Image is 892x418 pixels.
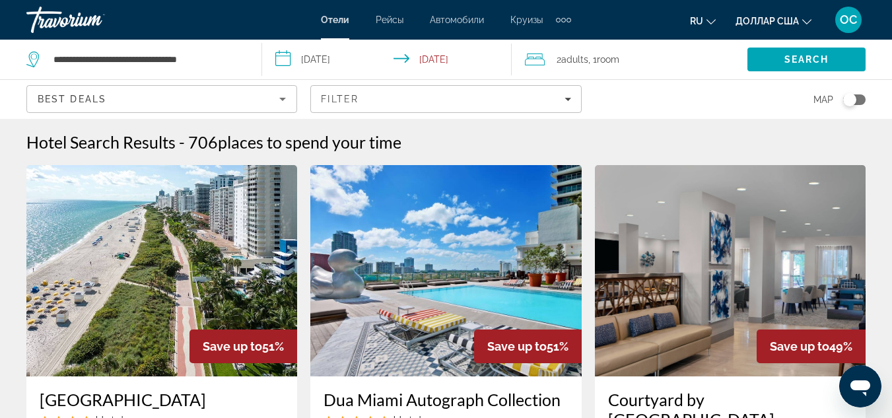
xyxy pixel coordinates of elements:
[588,50,619,69] span: , 1
[310,85,581,113] button: Filters
[487,339,547,353] span: Save up to
[474,330,582,363] div: 51%
[218,132,401,152] span: places to spend your time
[376,15,403,25] a: Рейсы
[321,94,359,104] span: Filter
[324,390,568,409] a: Dua Miami Autograph Collection
[747,48,866,71] button: Search
[757,330,866,363] div: 49%
[26,132,176,152] h1: Hotel Search Results
[557,50,588,69] span: 2
[510,15,543,25] a: Круизы
[736,11,811,30] button: Изменить валюту
[556,9,571,30] button: Дополнительные элементы навигации
[203,339,262,353] span: Save up to
[38,91,286,107] mat-select: Sort by
[561,54,588,65] span: Adults
[310,165,581,376] img: Dua Miami Autograph Collection
[736,16,799,26] font: доллар США
[179,132,185,152] span: -
[26,3,158,37] a: Травориум
[833,94,866,106] button: Toggle map
[690,11,716,30] button: Изменить язык
[26,165,297,376] img: Hilton Cabana Miami Beach Resort
[597,54,619,65] span: Room
[321,15,349,25] a: Отели
[52,50,242,69] input: Search hotel destination
[430,15,484,25] a: Автомобили
[595,165,866,376] img: Courtyard by Marriott Aventura Mall
[188,132,401,152] h2: 706
[784,54,829,65] span: Search
[40,390,284,409] a: [GEOGRAPHIC_DATA]
[813,90,833,109] span: Map
[512,40,747,79] button: Travelers: 2 adults, 0 children
[840,13,857,26] font: ОС
[189,330,297,363] div: 51%
[262,40,511,79] button: Select check in and out date
[831,6,866,34] button: Меню пользователя
[38,94,106,104] span: Best Deals
[839,365,881,407] iframe: Кнопка запуска окна обмена сообщениями
[690,16,703,26] font: ru
[770,339,829,353] span: Save up to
